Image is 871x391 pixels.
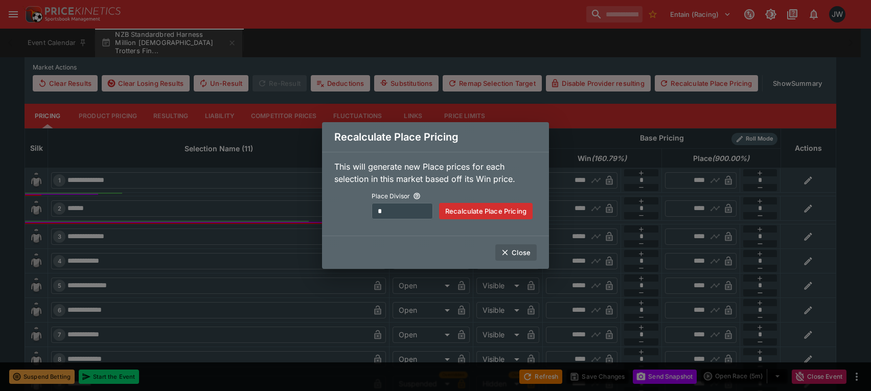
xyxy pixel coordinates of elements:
p: This will generate new Place prices for each selection in this market based off its Win price. [334,160,537,185]
div: Recalculate Place Pricing [322,122,549,152]
button: Value to divide Win prices by in order to calculate Place/Top 3 prices (Place = (Win - 1)/divisor... [410,189,424,203]
p: Place Divisor [372,192,410,203]
button: Close [495,244,537,261]
button: Recalculate Place Pricing [439,203,533,219]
